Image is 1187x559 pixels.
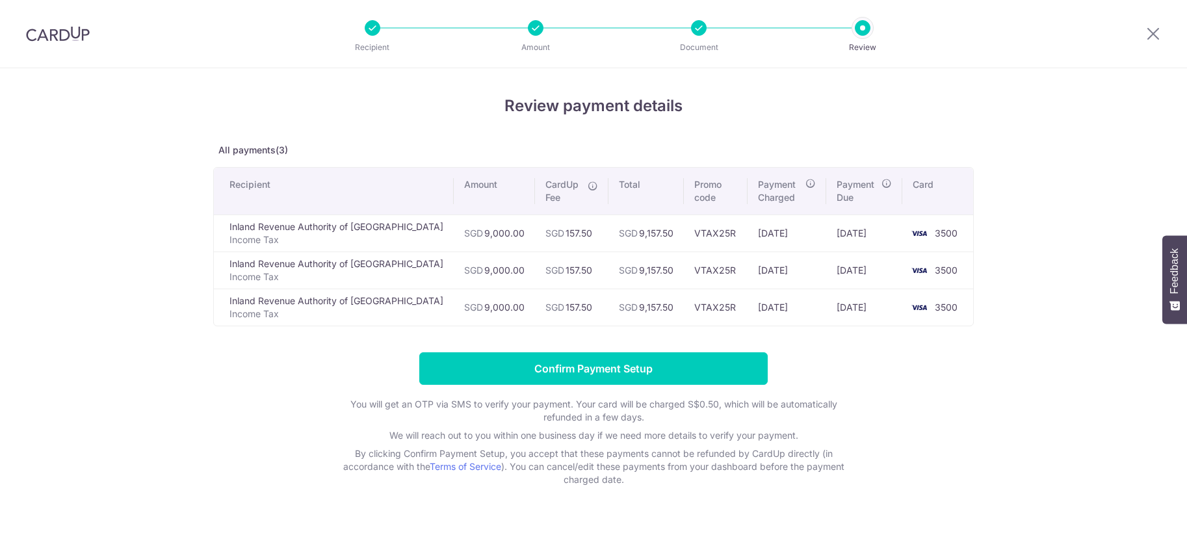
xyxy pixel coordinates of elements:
p: Income Tax [229,270,443,283]
th: Promo code [684,168,748,214]
p: Document [651,41,747,54]
p: Recipient [324,41,421,54]
span: Feedback [1169,248,1180,294]
img: CardUp [26,26,90,42]
span: 3500 [935,302,958,313]
iframe: Opens a widget where you can find more information [1101,520,1174,552]
th: Total [608,168,684,214]
span: CardUp Fee [545,178,581,204]
td: 9,000.00 [454,289,535,326]
td: Inland Revenue Authority of [GEOGRAPHIC_DATA] [214,289,454,326]
td: 9,157.50 [608,289,684,326]
td: [DATE] [748,289,826,326]
td: [DATE] [826,214,902,252]
span: SGD [545,227,564,239]
span: SGD [619,227,638,239]
td: 9,157.50 [608,252,684,289]
th: Amount [454,168,535,214]
a: Terms of Service [430,461,501,472]
td: 9,000.00 [454,214,535,252]
p: We will reach out to you within one business day if we need more details to verify your payment. [333,429,854,442]
img: <span class="translation_missing" title="translation missing: en.account_steps.new_confirm_form.b... [906,263,932,278]
span: SGD [545,265,564,276]
p: Amount [488,41,584,54]
h4: Review payment details [213,94,974,118]
p: By clicking Confirm Payment Setup, you accept that these payments cannot be refunded by CardUp di... [333,447,854,486]
td: [DATE] [826,252,902,289]
span: SGD [619,302,638,313]
th: Recipient [214,168,454,214]
p: Income Tax [229,307,443,320]
button: Feedback - Show survey [1162,235,1187,324]
td: [DATE] [748,214,826,252]
p: You will get an OTP via SMS to verify your payment. Your card will be charged S$0.50, which will ... [333,398,854,424]
span: SGD [464,265,483,276]
input: Confirm Payment Setup [419,352,768,385]
span: SGD [464,227,483,239]
span: SGD [545,302,564,313]
span: 3500 [935,227,958,239]
td: Inland Revenue Authority of [GEOGRAPHIC_DATA] [214,252,454,289]
th: Card [902,168,973,214]
span: Payment Due [837,178,878,204]
span: SGD [464,302,483,313]
p: Review [815,41,911,54]
td: VTAX25R [684,252,748,289]
p: All payments(3) [213,144,974,157]
img: <span class="translation_missing" title="translation missing: en.account_steps.new_confirm_form.b... [906,226,932,241]
span: SGD [619,265,638,276]
td: 9,157.50 [608,214,684,252]
td: 157.50 [535,214,608,252]
td: [DATE] [748,252,826,289]
td: 157.50 [535,252,608,289]
td: 9,000.00 [454,252,535,289]
td: Inland Revenue Authority of [GEOGRAPHIC_DATA] [214,214,454,252]
span: 3500 [935,265,958,276]
p: Income Tax [229,233,443,246]
td: VTAX25R [684,289,748,326]
img: <span class="translation_missing" title="translation missing: en.account_steps.new_confirm_form.b... [906,300,932,315]
td: [DATE] [826,289,902,326]
td: 157.50 [535,289,608,326]
td: VTAX25R [684,214,748,252]
span: Payment Charged [758,178,802,204]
